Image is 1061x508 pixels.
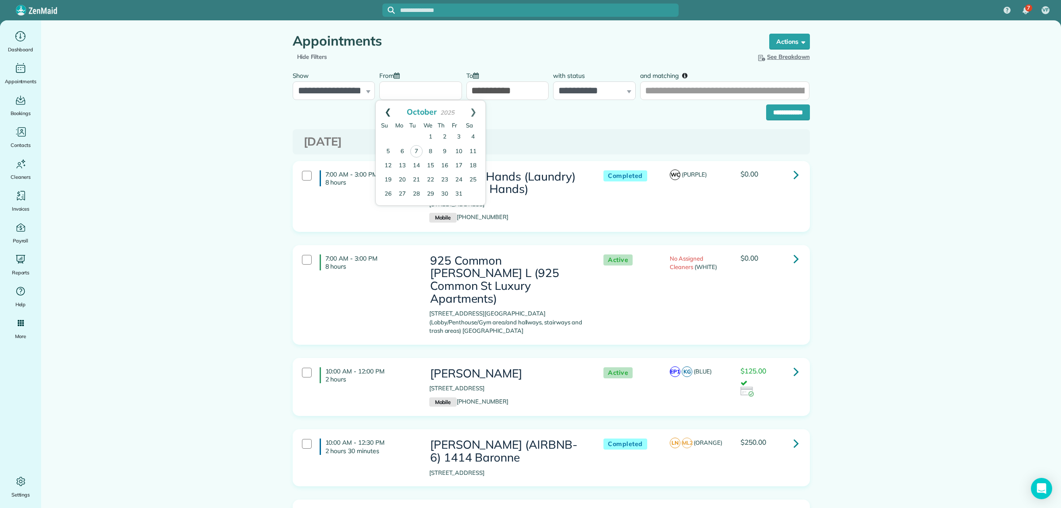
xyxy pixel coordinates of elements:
[670,366,680,377] span: EP1
[452,187,466,201] a: 31
[670,438,680,448] span: LN
[379,67,404,83] label: From
[429,213,508,220] a: Mobile[PHONE_NUMBER]
[11,141,31,150] span: Contacts
[297,53,328,60] a: Hide Filters
[381,122,388,129] span: Sunday
[429,439,586,464] h3: [PERSON_NAME] (AIRBNB-6) 1414 Baronne
[440,109,454,116] span: 2025
[409,159,424,173] a: 14
[695,263,717,270] span: (WHITE)
[429,170,586,196] h3: Sweeping Hands (Laundry) (Sweeping Hands)
[429,200,586,209] p: [STREET_ADDRESS]
[466,159,480,173] a: 18
[4,93,38,118] a: Bookings
[4,125,38,150] a: Contacts
[304,135,799,148] h3: [DATE]
[409,173,424,187] a: 21
[293,34,752,48] h1: Appointments
[438,130,452,144] a: 2
[11,490,30,499] span: Settings
[320,439,416,454] h4: 10:00 AM - 12:30 PM
[388,7,395,14] svg: Focus search
[395,173,409,187] a: 20
[461,100,485,123] a: Next
[1016,1,1035,20] div: 7 unread notifications
[438,187,452,201] a: 30
[320,254,416,270] h4: 7:00 AM - 3:00 PM
[682,366,692,377] span: KG
[740,366,766,375] span: $125.00
[4,474,38,499] a: Settings
[424,187,438,201] a: 29
[466,130,480,144] a: 4
[740,254,758,262] span: $0.00
[740,438,766,446] span: $250.00
[452,145,466,159] a: 10
[438,122,445,129] span: Thursday
[395,159,409,173] a: 13
[8,45,33,54] span: Dashboard
[452,159,466,173] a: 17
[15,332,26,341] span: More
[429,469,586,477] p: [STREET_ADDRESS]
[12,204,30,213] span: Invoices
[424,173,438,187] a: 22
[429,213,457,223] small: Mobile
[603,254,633,266] span: Active
[429,367,586,380] h3: [PERSON_NAME]
[438,159,452,173] a: 16
[381,159,395,173] a: 12
[320,367,416,383] h4: 10:00 AM - 12:00 PM
[325,447,416,455] p: 2 hours 30 minutes
[297,53,328,62] span: Hide Filters
[769,34,810,50] button: Actions
[603,439,647,450] span: Completed
[409,122,416,129] span: Tuesday
[1031,478,1052,499] div: Open Intercom Messenger
[4,252,38,277] a: Reports
[429,384,586,393] p: [STREET_ADDRESS]
[466,67,483,83] label: To
[5,77,37,86] span: Appointments
[4,157,38,181] a: Cleaners
[438,173,452,187] a: 23
[740,169,758,178] span: $0.00
[429,397,457,407] small: Mobile
[424,159,438,173] a: 15
[409,187,424,201] a: 28
[424,122,432,129] span: Wednesday
[1027,4,1030,12] span: 7
[682,438,692,448] span: ML2
[382,7,395,14] button: Focus search
[325,262,416,270] p: 8 hours
[11,173,31,181] span: Cleaners
[395,122,403,129] span: Monday
[381,145,395,159] a: 5
[694,368,712,375] span: (BLUE)
[603,170,647,181] span: Completed
[395,187,409,201] a: 27
[452,173,466,187] a: 24
[756,53,810,62] span: See Breakdown
[424,130,438,144] a: 1
[15,300,26,309] span: Help
[682,171,707,178] span: (PURPLE)
[407,107,437,116] span: October
[4,284,38,309] a: Help
[376,100,400,123] a: Prev
[4,61,38,86] a: Appointments
[395,145,409,159] a: 6
[670,255,703,271] span: No Assigned Cleaners
[603,367,633,378] span: Active
[466,173,480,187] a: 25
[452,122,457,129] span: Friday
[4,220,38,245] a: Payroll
[1042,7,1049,14] span: VF
[438,145,452,159] a: 9
[4,189,38,213] a: Invoices
[452,130,466,144] a: 3
[424,145,438,159] a: 8
[381,187,395,201] a: 26
[740,387,754,396] img: icon_credit_card_success-27c2c4fc500a7f1a58a13ef14842cb958d03041fefb464fd2e53c949a5770e83.png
